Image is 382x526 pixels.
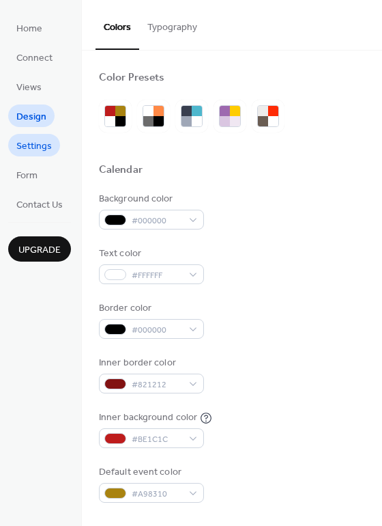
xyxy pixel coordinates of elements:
[99,356,201,370] div: Inner border color
[16,198,63,212] span: Contact Us
[8,46,61,68] a: Connect
[8,236,71,262] button: Upgrade
[16,22,42,36] span: Home
[16,169,38,183] span: Form
[99,301,201,316] div: Border color
[99,465,201,480] div: Default event color
[132,378,182,392] span: #821212
[99,163,143,178] div: Calendar
[16,139,52,154] span: Settings
[132,268,182,283] span: #FFFFFF
[132,323,182,337] span: #000000
[99,247,201,261] div: Text color
[16,81,42,95] span: Views
[16,51,53,66] span: Connect
[18,243,61,258] span: Upgrade
[132,487,182,501] span: #A98310
[99,71,164,85] div: Color Presets
[16,110,46,124] span: Design
[8,163,46,186] a: Form
[99,411,197,425] div: Inner background color
[132,214,182,228] span: #000000
[99,192,201,206] div: Background color
[8,75,50,98] a: Views
[132,432,182,447] span: #BE1C1C
[8,134,60,156] a: Settings
[8,16,50,39] a: Home
[8,105,55,127] a: Design
[8,193,71,215] a: Contact Us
